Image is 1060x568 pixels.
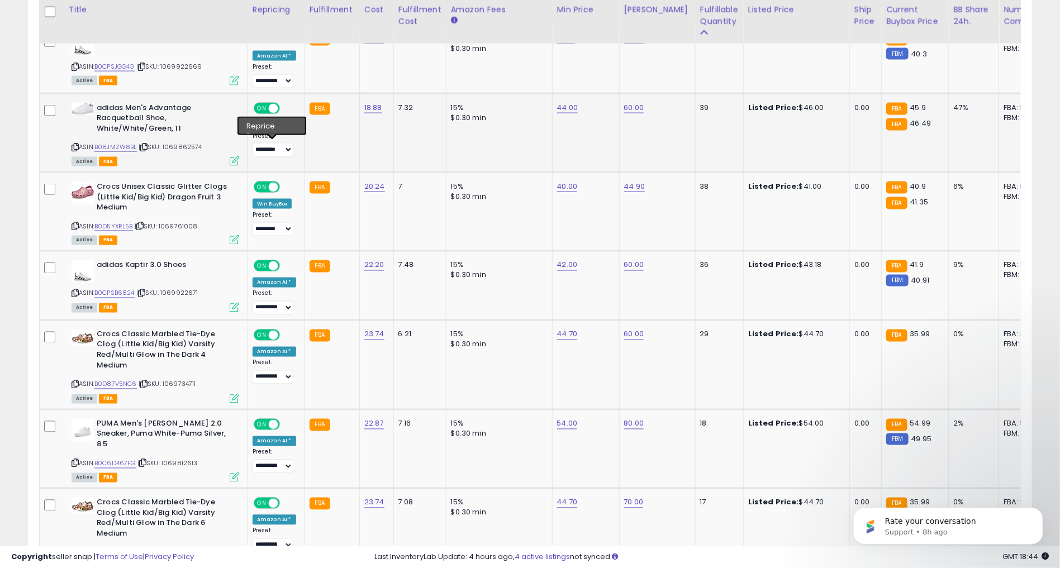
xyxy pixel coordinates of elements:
[1004,192,1040,202] div: FBM: 2
[253,211,296,236] div: Preset:
[911,275,930,286] span: 40.91
[953,103,990,113] div: 47%
[700,260,735,270] div: 36
[94,289,135,298] a: B0CPSB6824
[72,419,239,481] div: ASIN:
[886,330,907,342] small: FBA
[1004,103,1040,113] div: FBA: 8
[137,459,198,468] span: | SKU: 1069812613
[72,473,97,483] span: All listings currently available for purchase on Amazon
[451,508,544,518] div: $0.30 min
[253,278,296,288] div: Amazon AI *
[72,394,97,404] span: All listings currently available for purchase on Amazon
[69,4,243,16] div: Title
[97,419,232,453] b: PUMA Men's [PERSON_NAME] 2.0 Sneaker, Puma White-Puma Silver, 8.5
[11,552,194,562] div: seller snap | |
[854,419,873,429] div: 0.00
[910,181,926,192] span: 40.9
[398,103,438,113] div: 7.32
[72,182,239,244] div: ASIN:
[910,329,930,340] span: 35.99
[253,347,296,357] div: Amazon AI *
[398,4,441,27] div: Fulfillment Cost
[451,260,544,270] div: 15%
[255,499,269,508] span: ON
[748,260,799,270] b: Listed Price:
[854,330,873,340] div: 0.00
[364,102,382,113] a: 18.88
[278,331,296,340] span: OFF
[139,380,196,389] span: | SKU: 1069734711
[748,103,841,113] div: $46.00
[1004,340,1040,350] div: FBM: 0
[255,331,269,340] span: ON
[451,192,544,202] div: $0.30 min
[278,499,296,508] span: OFF
[374,552,1049,562] div: Last InventoryLab Update: 4 hours ago, not synced.
[364,329,384,340] a: 23.74
[72,157,97,166] span: All listings currently available for purchase on Amazon
[253,4,300,16] div: Repricing
[886,48,908,60] small: FBM
[364,418,384,429] a: 22.87
[310,330,330,342] small: FBA
[911,434,932,445] span: 49.95
[398,330,438,340] div: 6.21
[255,183,269,192] span: ON
[953,4,994,27] div: BB Share 24h.
[72,34,94,56] img: 311aUCrPJcL._SL40_.jpg
[94,380,137,389] a: B0D87V5NC6
[99,76,118,85] span: FBA
[253,359,296,384] div: Preset:
[557,329,578,340] a: 44.70
[72,303,97,313] span: All listings currently available for purchase on Amazon
[253,448,296,473] div: Preset:
[624,260,644,271] a: 60.00
[253,63,296,88] div: Preset:
[451,4,548,16] div: Amazon Fees
[953,260,990,270] div: 9%
[253,436,296,446] div: Amazon AI *
[1004,429,1040,439] div: FBM: 1
[451,16,458,26] small: Amazon Fees.
[72,103,239,165] div: ASIN:
[886,433,908,445] small: FBM
[700,182,735,192] div: 38
[911,49,928,59] span: 40.3
[700,4,739,27] div: Fulfillable Quantity
[1004,182,1040,192] div: FBA: 6
[94,459,136,469] a: B0C6D467FG
[557,4,615,16] div: Min Price
[886,118,907,131] small: FBA
[451,419,544,429] div: 15%
[97,260,232,274] b: adidas Kaptir 3.0 Shoes
[253,515,296,525] div: Amazon AI *
[136,62,202,71] span: | SKU: 1069922669
[97,182,232,216] b: Crocs Unisex Classic Glitter Clogs (Little Kid/Big Kid) Dragon Fruit 3 Medium
[451,340,544,350] div: $0.30 min
[854,103,873,113] div: 0.00
[451,270,544,280] div: $0.30 min
[11,551,52,562] strong: Copyright
[255,261,269,271] span: ON
[451,330,544,340] div: 15%
[255,103,269,113] span: ON
[310,498,330,510] small: FBA
[886,275,908,287] small: FBM
[253,199,292,209] div: Win BuyBox
[99,303,118,313] span: FBA
[253,527,296,552] div: Preset:
[953,419,990,429] div: 2%
[136,289,198,298] span: | SKU: 1069922671
[700,330,735,340] div: 29
[557,102,578,113] a: 44.00
[398,419,438,429] div: 7.16
[451,429,544,439] div: $0.30 min
[94,62,135,71] a: B0CPSJGG4G
[310,103,330,115] small: FBA
[72,103,94,115] img: 31dcD6Q9SnS._SL40_.jpg
[953,182,990,192] div: 6%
